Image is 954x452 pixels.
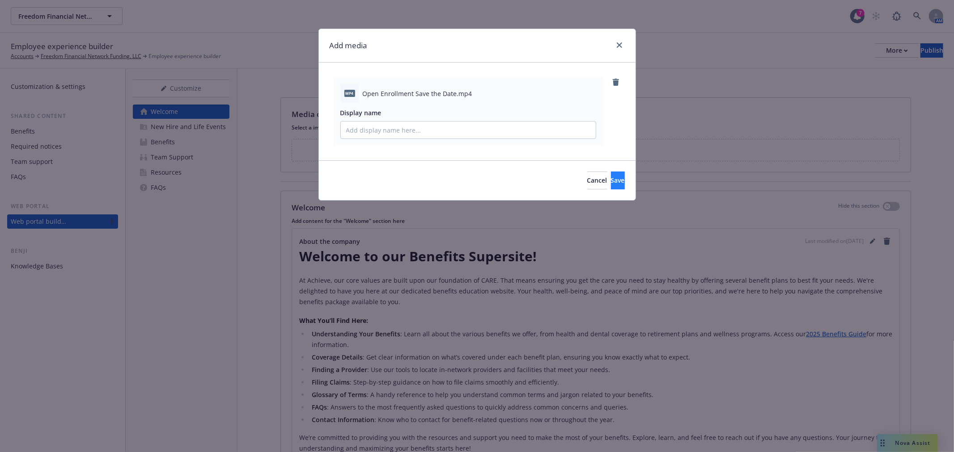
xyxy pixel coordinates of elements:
input: Add display name here... [341,121,596,138]
h1: Add media [330,40,367,51]
span: Open Enrollment Save the Date.mp4 [363,89,472,98]
a: close [614,40,625,50]
span: Cancel [587,176,607,184]
span: Display name [340,109,382,117]
button: Cancel [587,172,607,189]
button: Save [611,172,625,189]
span: Save [611,176,625,184]
span: mp4 [344,90,355,96]
a: remove [611,77,621,88]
